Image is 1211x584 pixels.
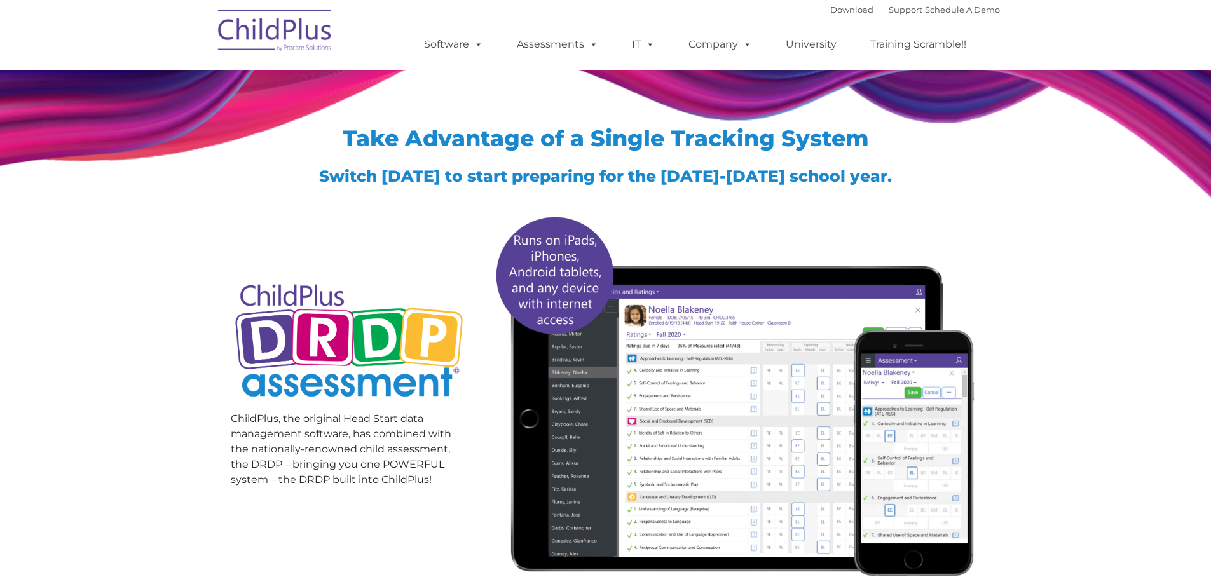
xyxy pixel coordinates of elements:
[619,32,667,57] a: IT
[343,125,869,152] span: Take Advantage of a Single Tracking System
[411,32,496,57] a: Software
[925,4,1000,15] a: Schedule A Demo
[319,166,892,186] span: Switch [DATE] to start preparing for the [DATE]-[DATE] school year.
[212,1,339,64] img: ChildPlus by Procare Solutions
[858,32,979,57] a: Training Scramble!!
[889,4,922,15] a: Support
[231,412,451,486] span: ChildPlus, the original Head Start data management software, has combined with the nationally-ren...
[830,4,1000,15] font: |
[676,32,765,57] a: Company
[231,270,468,414] img: Copyright - DRDP Logo
[830,4,873,15] a: Download
[504,32,611,57] a: Assessments
[773,32,849,57] a: University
